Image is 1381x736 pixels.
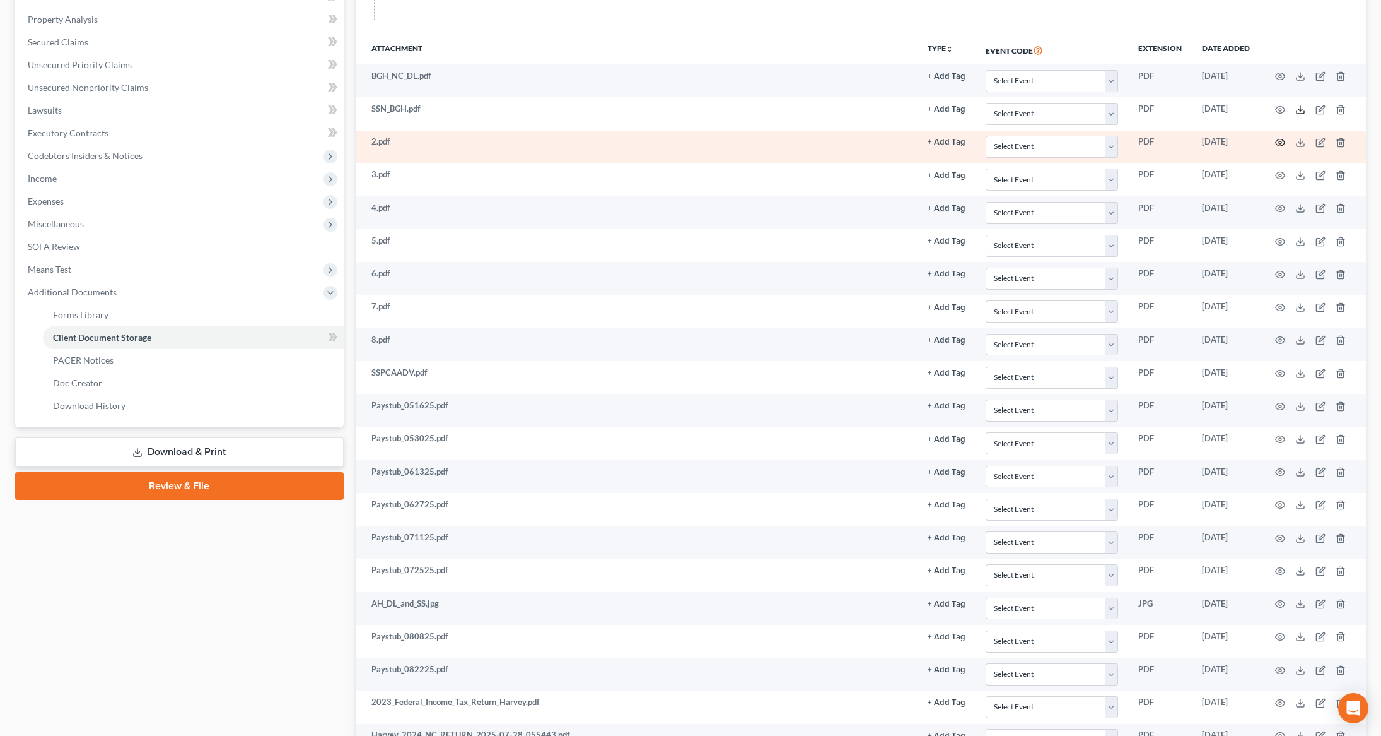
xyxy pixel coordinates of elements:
td: 2023_Federal_Income_Tax_Return_Harvey.pdf [356,691,918,724]
button: + Add Tag [928,73,965,81]
td: [DATE] [1192,163,1260,196]
button: + Add Tag [928,402,965,410]
span: Download History [53,400,125,411]
span: Additional Documents [28,287,117,297]
a: + Add Tag [928,268,965,280]
td: [DATE] [1192,361,1260,394]
td: Paystub_082225.pdf [356,658,918,691]
td: JPG [1128,592,1192,625]
span: Means Test [28,264,71,275]
td: 8.pdf [356,328,918,361]
button: + Add Tag [928,304,965,312]
td: 2.pdf [356,131,918,163]
td: [DATE] [1192,295,1260,328]
th: Date added [1192,35,1260,64]
a: Download & Print [15,437,344,467]
span: Unsecured Nonpriority Claims [28,82,148,93]
button: + Add Tag [928,468,965,477]
button: + Add Tag [928,336,965,345]
td: [DATE] [1192,460,1260,493]
span: Forms Library [53,309,108,320]
td: PDF [1128,229,1192,262]
td: [DATE] [1192,229,1260,262]
button: + Add Tag [928,138,965,146]
a: + Add Tag [928,70,965,82]
a: + Add Tag [928,696,965,708]
button: + Add Tag [928,501,965,509]
a: + Add Tag [928,466,965,478]
a: Secured Claims [18,31,344,54]
a: Doc Creator [43,372,344,395]
th: Extension [1128,35,1192,64]
td: Paystub_080825.pdf [356,625,918,658]
span: Secured Claims [28,37,88,47]
td: PDF [1128,625,1192,658]
a: Unsecured Nonpriority Claims [18,76,344,99]
span: Codebtors Insiders & Notices [28,150,143,161]
td: PDF [1128,295,1192,328]
button: + Add Tag [928,105,965,114]
a: Property Analysis [18,8,344,31]
span: PACER Notices [53,355,114,365]
td: PDF [1128,196,1192,229]
td: [DATE] [1192,97,1260,130]
td: Paystub_071125.pdf [356,526,918,559]
span: Doc Creator [53,377,102,388]
a: Download History [43,395,344,417]
a: Client Document Storage [43,326,344,349]
td: BGH_NC_DL.pdf [356,64,918,97]
td: AH_DL_and_SS.jpg [356,592,918,625]
td: PDF [1128,328,1192,361]
td: PDF [1128,658,1192,691]
a: + Add Tag [928,499,965,511]
td: 4.pdf [356,196,918,229]
a: + Add Tag [928,300,965,312]
td: Paystub_051625.pdf [356,394,918,427]
a: + Add Tag [928,663,965,675]
span: Unsecured Priority Claims [28,59,132,70]
span: SOFA Review [28,241,80,252]
button: + Add Tag [928,567,965,575]
a: + Add Tag [928,432,965,444]
button: + Add Tag [928,699,965,707]
button: + Add Tag [928,633,965,641]
button: + Add Tag [928,237,965,246]
button: TYPEunfold_more [928,45,953,53]
td: SSN_BGH.pdf [356,97,918,130]
td: [DATE] [1192,493,1260,526]
a: + Add Tag [928,103,965,115]
a: + Add Tag [928,400,965,412]
td: [DATE] [1192,691,1260,724]
td: Paystub_061325.pdf [356,460,918,493]
td: [DATE] [1192,658,1260,691]
td: [DATE] [1192,394,1260,427]
a: + Add Tag [928,202,965,214]
td: PDF [1128,131,1192,163]
td: [DATE] [1192,196,1260,229]
a: + Add Tag [928,235,965,247]
td: PDF [1128,361,1192,394]
td: [DATE] [1192,526,1260,559]
a: + Add Tag [928,598,965,610]
td: 7.pdf [356,295,918,328]
a: PACER Notices [43,349,344,372]
a: Forms Library [43,304,344,326]
td: PDF [1128,427,1192,460]
td: PDF [1128,691,1192,724]
button: + Add Tag [928,205,965,213]
a: Unsecured Priority Claims [18,54,344,76]
a: Review & File [15,472,344,500]
td: 6.pdf [356,262,918,295]
button: + Add Tag [928,270,965,278]
a: + Add Tag [928,367,965,379]
button: + Add Tag [928,436,965,444]
a: Executory Contracts [18,122,344,145]
button: + Add Tag [928,600,965,608]
button: + Add Tag [928,369,965,377]
a: + Add Tag [928,531,965,543]
span: Lawsuits [28,105,62,116]
a: SOFA Review [18,235,344,258]
td: Paystub_062725.pdf [356,493,918,526]
span: Client Document Storage [53,332,151,343]
a: + Add Tag [928,334,965,346]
